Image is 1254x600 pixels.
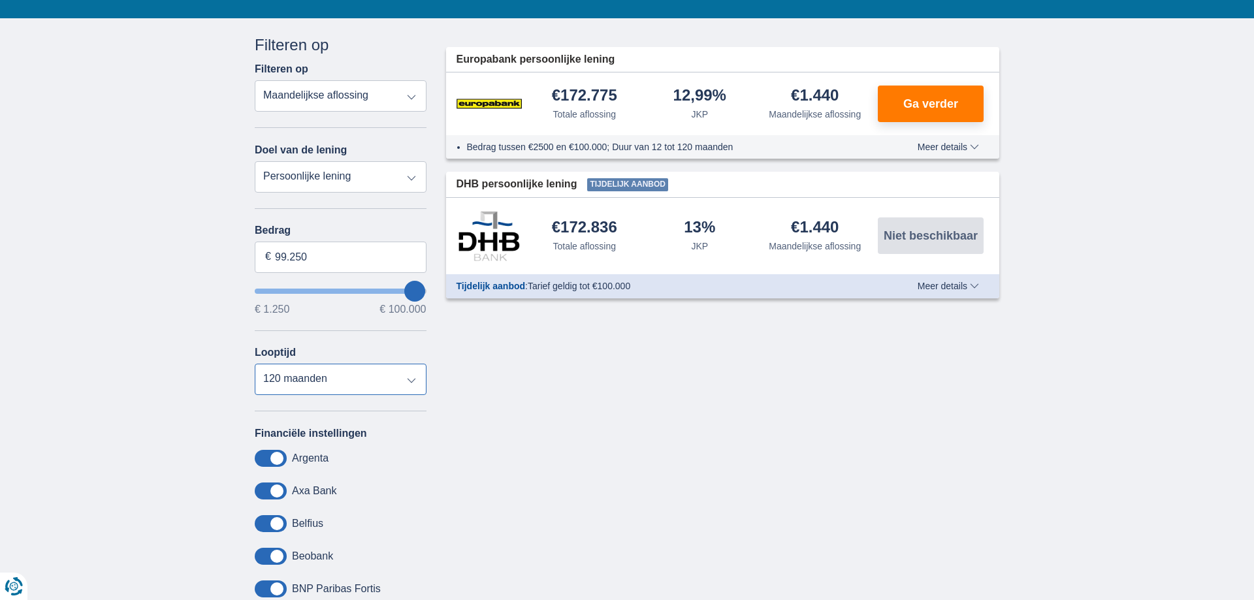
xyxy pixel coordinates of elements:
[908,142,989,152] button: Meer details
[769,240,861,253] div: Maandelijkse aflossing
[769,108,861,121] div: Maandelijkse aflossing
[255,289,426,294] input: wantToBorrow
[528,281,630,291] span: Tarief geldig tot €100.000
[791,219,839,237] div: €1.440
[292,485,336,497] label: Axa Bank
[908,281,989,291] button: Meer details
[255,63,308,75] label: Filteren op
[255,144,347,156] label: Doel van de lening
[265,249,271,264] span: €
[255,304,289,315] span: € 1.250
[552,219,617,237] div: €172.836
[918,281,979,291] span: Meer details
[878,86,984,122] button: Ga verder
[467,140,870,153] li: Bedrag tussen €2500 en €100.000; Duur van 12 tot 120 maanden
[791,87,839,105] div: €1.440
[691,108,708,121] div: JKP
[457,52,615,67] span: Europabank persoonlijke lening
[552,87,617,105] div: €172.775
[255,428,367,439] label: Financiële instellingen
[457,211,522,261] img: product.pl.alt DHB Bank
[553,240,616,253] div: Totale aflossing
[684,219,715,237] div: 13%
[457,177,577,192] span: DHB persoonlijke lening
[918,142,979,151] span: Meer details
[673,87,726,105] div: 12,99%
[903,98,958,110] span: Ga verder
[884,230,978,242] span: Niet beschikbaar
[292,452,329,464] label: Argenta
[457,87,522,120] img: product.pl.alt Europabank
[446,279,880,292] div: :
[292,583,381,595] label: BNP Paribas Fortis
[691,240,708,253] div: JKP
[292,518,323,529] label: Belfius
[457,281,526,291] span: Tijdelijk aanbod
[255,34,426,56] div: Filteren op
[255,225,426,236] label: Bedrag
[292,550,333,562] label: Beobank
[255,347,296,358] label: Looptijd
[553,108,616,121] div: Totale aflossing
[587,178,668,191] span: Tijdelijk aanbod
[878,217,984,254] button: Niet beschikbaar
[379,304,426,315] span: € 100.000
